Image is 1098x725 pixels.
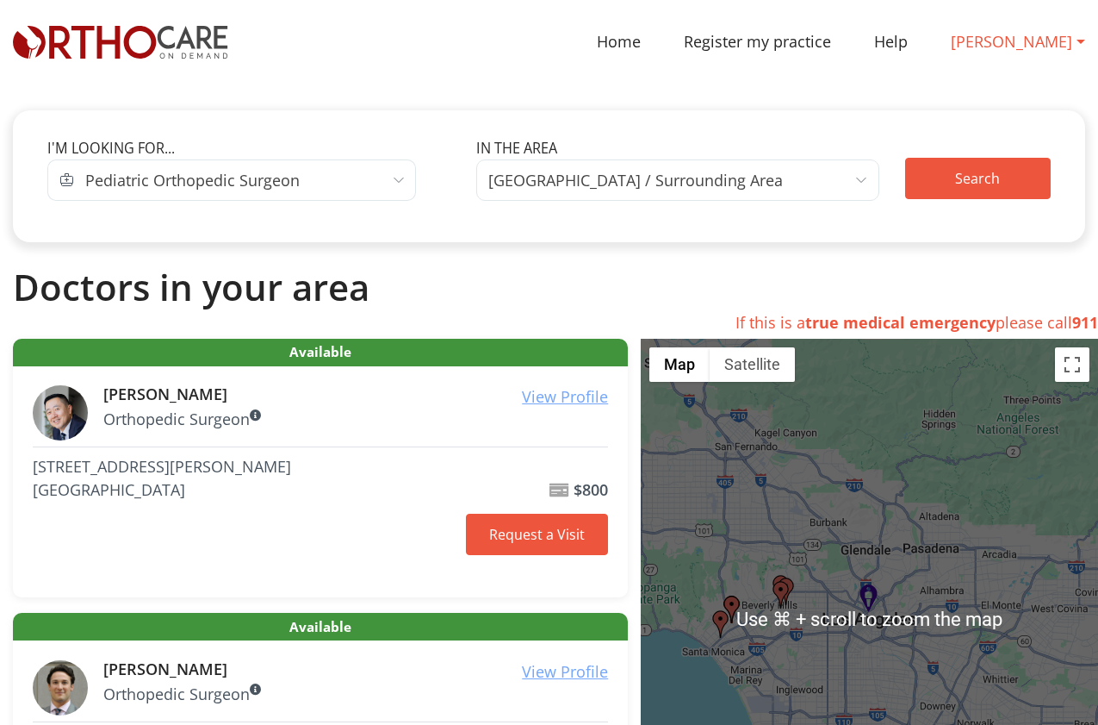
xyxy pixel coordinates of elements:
u: View Profile [522,386,608,407]
h6: [PERSON_NAME] [103,385,609,404]
label: I'm looking for... [47,138,175,159]
address: [STREET_ADDRESS][PERSON_NAME] [GEOGRAPHIC_DATA] [33,455,459,502]
img: Jonathan H. [33,660,88,716]
button: Show satellite imagery [710,347,795,382]
img: ROBERT [33,385,88,441]
label: In the area [476,138,557,159]
a: View Profile [522,660,608,684]
p: Orthopedic Surgeon [103,683,609,706]
b: $800 [574,479,608,500]
button: Search [905,158,1051,199]
button: Toggle fullscreen view [1055,347,1089,382]
p: Orthopedic Surgeon [103,408,609,431]
span: Available [13,613,628,641]
a: View Profile [522,385,608,409]
span: Los Angeles / Surrounding Area [476,159,879,201]
a: Help [853,22,929,61]
a: Home [575,22,662,61]
h2: Doctors in your area [13,266,1085,309]
span: Available [13,339,628,366]
a: Request a Visit [466,514,608,555]
span: Los Angeles / Surrounding Area [488,168,783,192]
strong: true medical emergency [805,312,996,333]
a: Register my practice [662,22,853,61]
strong: 911 [1072,312,1098,333]
button: Show street map [649,347,710,382]
span: If this is a please call [735,312,1098,333]
u: View Profile [522,661,608,682]
span: Pediatric Orthopedic Surgeon [74,159,417,201]
h6: [PERSON_NAME] [103,660,609,679]
span: Pediatric Orthopedic Surgeon [85,168,300,192]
